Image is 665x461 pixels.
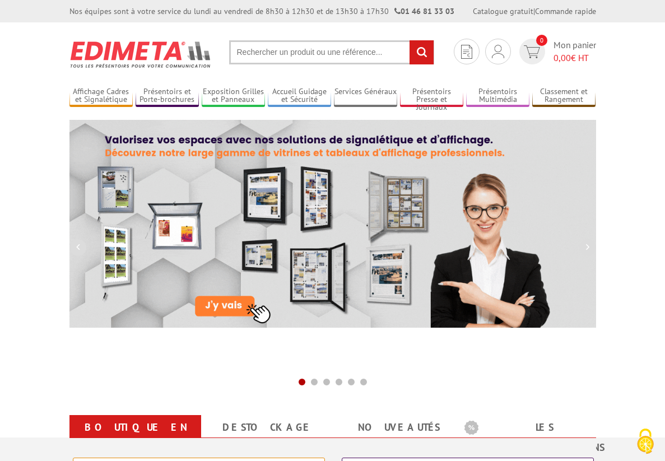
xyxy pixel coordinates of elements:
[492,45,504,58] img: devis rapide
[464,417,597,458] a: Les promotions
[461,45,472,59] img: devis rapide
[473,6,596,17] div: |
[517,39,596,64] a: devis rapide 0 Mon panier 0,00€ HT
[201,417,334,437] a: Destockage
[535,6,596,16] a: Commande rapide
[554,52,596,64] span: € HT
[202,87,265,105] a: Exposition Grilles et Panneaux
[473,6,533,16] a: Catalogue gratuit
[554,52,571,63] span: 0,00
[410,40,434,64] input: rechercher
[268,87,331,105] a: Accueil Guidage et Sécurité
[69,34,212,75] img: Présentoir, panneau, stand - Edimeta - PLV, affichage, mobilier bureau, entreprise
[466,87,529,105] a: Présentoirs Multimédia
[136,87,199,105] a: Présentoirs et Porte-brochures
[334,87,397,105] a: Services Généraux
[631,427,659,455] img: Cookies (fenêtre modale)
[400,87,463,105] a: Présentoirs Presse et Journaux
[626,423,665,461] button: Cookies (fenêtre modale)
[536,35,547,46] span: 0
[333,417,466,437] a: nouveautés
[69,87,133,105] a: Affichage Cadres et Signalétique
[394,6,454,16] strong: 01 46 81 33 03
[532,87,596,105] a: Classement et Rangement
[464,417,604,440] b: Les promotions
[524,45,540,58] img: devis rapide
[69,417,202,458] a: Boutique en ligne
[554,39,596,64] span: Mon panier
[229,40,434,64] input: Rechercher un produit ou une référence...
[69,6,454,17] div: Nos équipes sont à votre service du lundi au vendredi de 8h30 à 12h30 et de 13h30 à 17h30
